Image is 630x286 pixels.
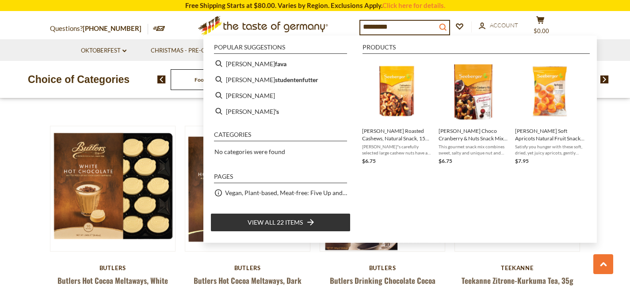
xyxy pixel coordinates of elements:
[214,44,347,54] li: Popular suggestions
[518,59,582,123] img: Seeberger Soft Apricots
[195,76,237,83] a: Food By Category
[185,264,311,271] div: Butlers
[359,56,435,169] li: Seeberger Roasted Cashews, Natural Snack, 150g (5.3oz)
[210,87,351,103] li: seeberger
[210,56,351,71] li: seeberger fava
[534,27,549,34] span: $0.00
[600,75,609,83] img: next arrow
[382,1,445,9] a: Click here for details.
[50,264,176,271] div: Butlers
[490,22,518,29] span: Account
[50,23,148,34] p: Questions?
[248,218,303,227] span: View all 22 items
[225,188,347,198] a: Vegan, Plant-based, Meat-free: Five Up and Coming Brands
[439,127,508,142] span: [PERSON_NAME] Choco Cranberry & Nuts Snack Mix, 150g (5.3oz)
[214,132,347,141] li: Categories
[362,59,431,166] a: Seeberger Roasted Cashews[PERSON_NAME] Roasted Cashews, Natural Snack, 150g (5.3oz)[PERSON_NAME]"...
[515,59,584,166] a: Seeberger Soft Apricots[PERSON_NAME] Soft Apricots Natural Fruit Snack, 200gSatisfy you hunger wi...
[439,59,508,166] a: [PERSON_NAME] Choco Cranberry & Nuts Snack Mix, 150g (5.3oz)This gourmet snack mix combines sweet...
[214,148,285,155] span: No categories were found
[83,24,141,32] a: [PHONE_NUMBER]
[479,21,518,30] a: Account
[439,158,452,164] span: $6.75
[210,213,351,232] li: View all 22 items
[515,143,584,156] span: Satisfy you hunger with these soft, dried, yet juicy apricots, gently processed for ultimate frui...
[275,59,286,69] b: fava
[81,46,126,56] a: Oktoberfest
[515,158,529,164] span: $7.95
[435,56,512,169] li: Seeberger Choco Cranberry & Nuts Snack Mix, 150g (5.3oz)
[203,36,597,242] div: Instant Search Results
[439,143,508,156] span: This gourmet snack mix combines sweet, salty and unique nut and fruit treats: High-quality chocol...
[210,103,351,119] li: seeberger's
[512,56,588,169] li: Seeberger Soft Apricots Natural Fruit Snack, 200g
[210,71,351,87] li: seeberger studentenfutter
[363,44,590,54] li: Products
[214,173,347,183] li: Pages
[320,264,446,271] div: Butlers
[157,75,166,83] img: previous arrow
[275,75,318,85] b: studentenfutter
[275,106,279,117] b: 's
[365,59,429,123] img: Seeberger Roasted Cashews
[362,127,431,142] span: [PERSON_NAME] Roasted Cashews, Natural Snack, 150g (5.3oz)
[362,158,376,164] span: $6.75
[454,264,580,271] div: Teekanne
[185,126,310,251] img: Butlers Hot Cocoa Meltaways, Dark Chocolate, 8.46 oz
[527,16,554,38] button: $0.00
[50,126,176,251] img: Butlers Hot Cocoa Meltaways, White Chocolate, 8.46 oz
[151,46,226,56] a: Christmas - PRE-ORDER
[515,127,584,142] span: [PERSON_NAME] Soft Apricots Natural Fruit Snack, 200g
[210,185,351,201] li: Vegan, Plant-based, Meat-free: Five Up and Coming Brands
[362,143,431,156] span: [PERSON_NAME]"s carefully selected large cashew nuts have a fabulous taste thanks to their specia...
[462,275,573,286] a: Teekanne Zitrone-Kurkuma Tea, 35g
